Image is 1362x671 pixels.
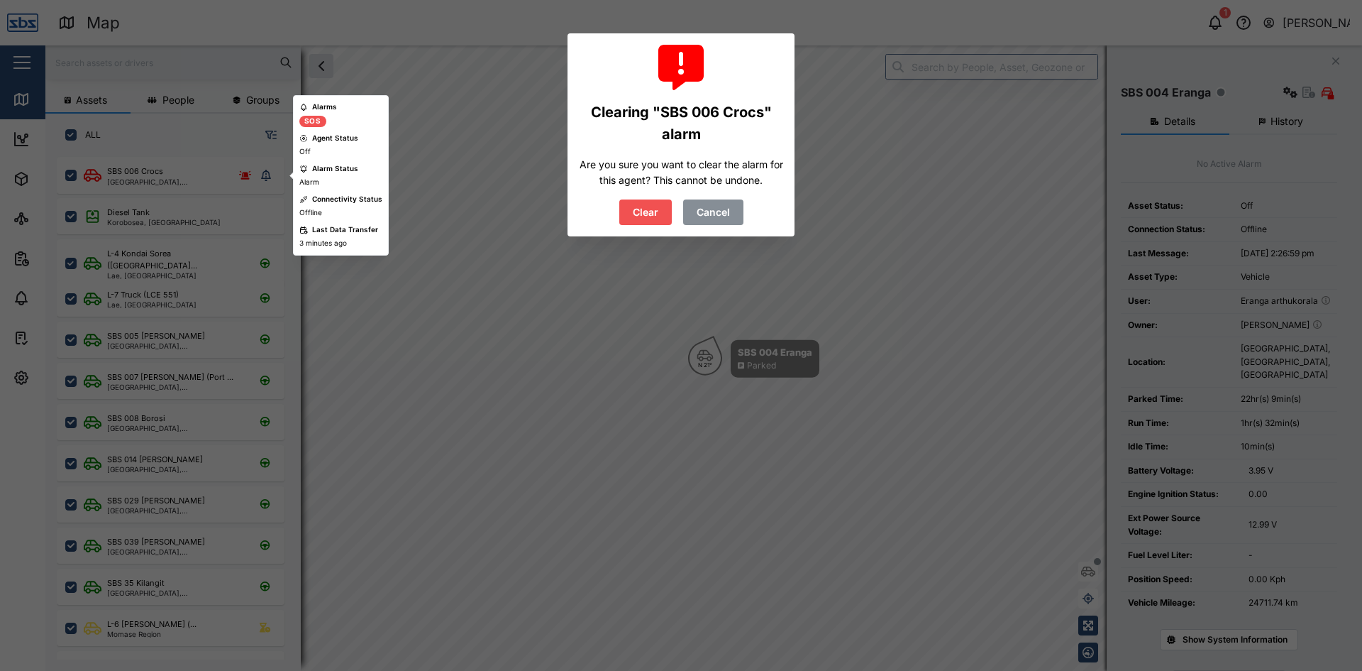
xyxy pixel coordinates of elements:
[299,177,319,188] div: Alarm
[619,200,672,225] button: Clear
[299,207,322,219] div: Offline
[579,157,783,187] div: Are you sure you want to clear the alarm for this agent? This cannot be undone.
[304,116,321,127] div: SOS
[697,200,730,224] span: Cancel
[633,200,658,224] span: Clear
[299,238,347,249] div: 3 minutes ago
[683,200,743,225] button: Cancel
[299,146,311,158] div: Off
[579,102,783,146] div: Clearing "SBS 006 Crocs" alarm
[312,133,358,144] div: Agent Status
[312,102,337,113] div: Alarms
[312,224,378,236] div: Last Data Transfer
[312,163,358,175] div: Alarm Status
[312,194,382,205] div: Connectivity Status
